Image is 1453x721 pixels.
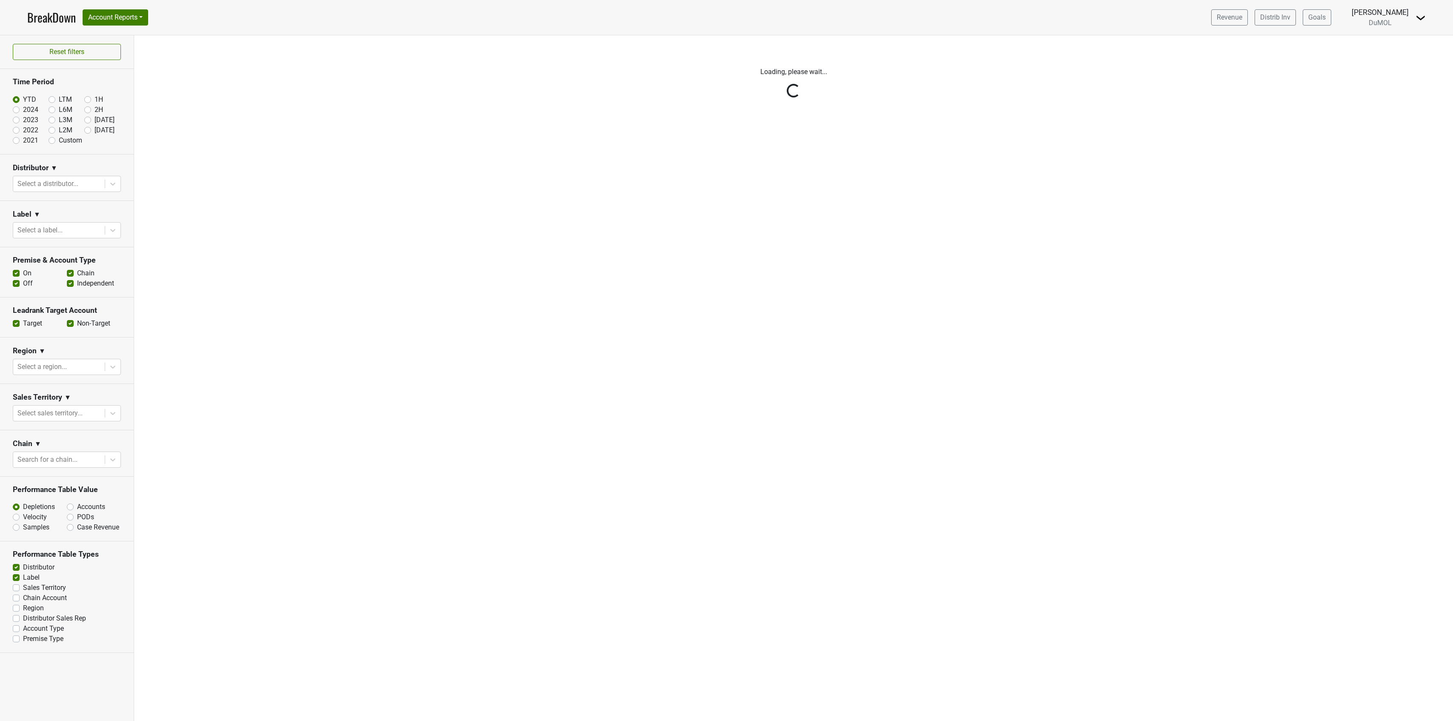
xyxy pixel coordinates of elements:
p: Loading, please wait... [557,67,1030,77]
a: Revenue [1211,9,1248,26]
a: Distrib Inv [1255,9,1296,26]
span: DuMOL [1369,19,1392,27]
a: Goals [1303,9,1331,26]
div: [PERSON_NAME] [1352,7,1409,18]
img: Dropdown Menu [1416,13,1426,23]
button: Account Reports [83,9,148,26]
a: BreakDown [27,9,76,26]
